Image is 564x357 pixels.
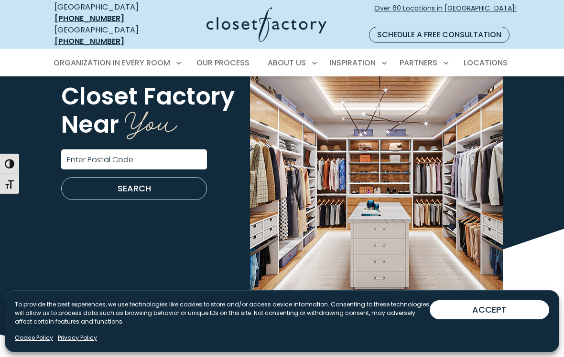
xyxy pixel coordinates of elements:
[54,1,159,24] div: [GEOGRAPHIC_DATA]
[268,57,306,68] span: About Us
[47,50,517,76] nav: Primary Menu
[61,107,119,140] span: Near
[54,36,124,47] a: [PHONE_NUMBER]
[369,27,510,43] a: Schedule a Free Consultation
[54,57,170,68] span: Organization in Every Room
[67,156,133,164] label: Enter Postal Code
[54,13,124,24] a: [PHONE_NUMBER]
[61,177,207,200] button: Search our Nationwide Locations
[464,57,508,68] span: Locations
[15,334,53,342] a: Cookie Policy
[250,31,503,322] img: Dressing Room with island
[196,57,249,68] span: Our Process
[206,7,326,42] img: Closet Factory Logo
[54,24,159,47] div: [GEOGRAPHIC_DATA]
[329,57,376,68] span: Inspiration
[58,334,97,342] a: Privacy Policy
[400,57,437,68] span: Partners
[15,300,430,326] p: To provide the best experiences, we use technologies like cookies to store and/or access device i...
[61,79,235,112] span: Closet Factory
[374,3,517,23] span: Over 60 Locations in [GEOGRAPHIC_DATA]!
[125,97,177,142] span: You
[61,149,207,169] input: Enter Postal Code
[430,300,549,319] button: ACCEPT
